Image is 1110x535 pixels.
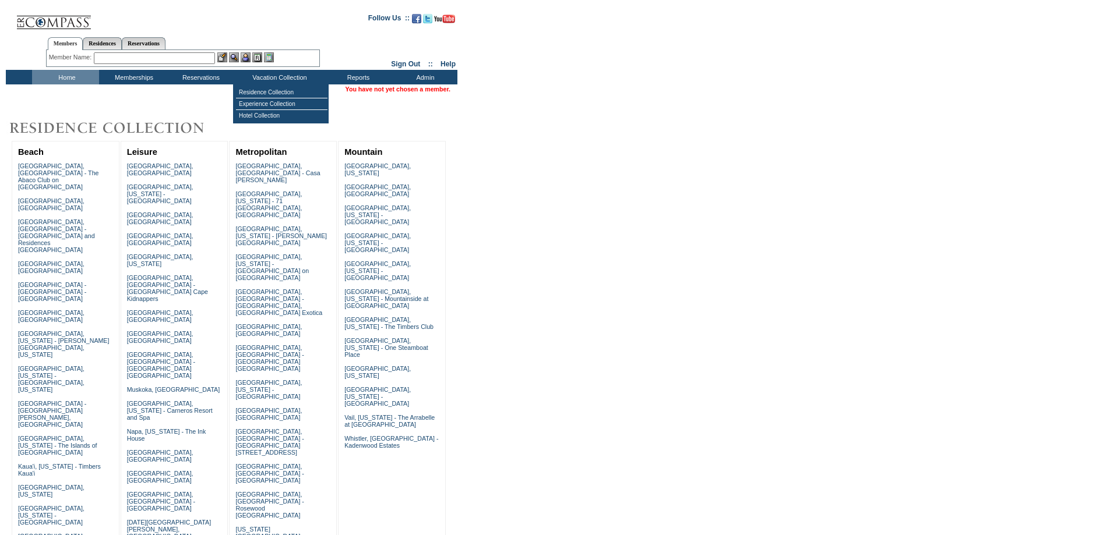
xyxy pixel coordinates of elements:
[127,330,193,344] a: [GEOGRAPHIC_DATA], [GEOGRAPHIC_DATA]
[241,52,251,62] img: Impersonate
[18,281,86,302] a: [GEOGRAPHIC_DATA] - [GEOGRAPHIC_DATA] - [GEOGRAPHIC_DATA]
[423,14,432,23] img: Follow us on Twitter
[122,37,165,49] a: Reservations
[127,386,220,393] a: Muskoka, [GEOGRAPHIC_DATA]
[368,13,410,27] td: Follow Us ::
[18,260,84,274] a: [GEOGRAPHIC_DATA], [GEOGRAPHIC_DATA]
[344,337,428,358] a: [GEOGRAPHIC_DATA], [US_STATE] - One Steamboat Place
[423,17,432,24] a: Follow us on Twitter
[235,428,304,456] a: [GEOGRAPHIC_DATA], [GEOGRAPHIC_DATA] - [GEOGRAPHIC_DATA][STREET_ADDRESS]
[428,60,433,68] span: ::
[127,162,193,176] a: [GEOGRAPHIC_DATA], [GEOGRAPHIC_DATA]
[229,52,239,62] img: View
[127,253,193,267] a: [GEOGRAPHIC_DATA], [US_STATE]
[127,211,193,225] a: [GEOGRAPHIC_DATA], [GEOGRAPHIC_DATA]
[233,70,323,84] td: Vacation Collection
[344,288,428,309] a: [GEOGRAPHIC_DATA], [US_STATE] - Mountainside at [GEOGRAPHIC_DATA]
[32,70,99,84] td: Home
[6,17,15,18] img: i.gif
[441,60,456,68] a: Help
[235,225,327,246] a: [GEOGRAPHIC_DATA], [US_STATE] - [PERSON_NAME][GEOGRAPHIC_DATA]
[344,162,411,176] a: [GEOGRAPHIC_DATA], [US_STATE]
[344,260,411,281] a: [GEOGRAPHIC_DATA], [US_STATE] - [GEOGRAPHIC_DATA]
[217,52,227,62] img: b_edit.gif
[127,470,193,484] a: [GEOGRAPHIC_DATA], [GEOGRAPHIC_DATA]
[235,463,304,484] a: [GEOGRAPHIC_DATA], [GEOGRAPHIC_DATA] - [GEOGRAPHIC_DATA]
[344,147,382,157] a: Mountain
[18,463,101,477] a: Kaua'i, [US_STATE] - Timbers Kaua'i
[127,274,208,302] a: [GEOGRAPHIC_DATA], [GEOGRAPHIC_DATA] - [GEOGRAPHIC_DATA] Cape Kidnappers
[344,204,411,225] a: [GEOGRAPHIC_DATA], [US_STATE] - [GEOGRAPHIC_DATA]
[18,400,86,428] a: [GEOGRAPHIC_DATA] - [GEOGRAPHIC_DATA][PERSON_NAME], [GEOGRAPHIC_DATA]
[83,37,122,49] a: Residences
[18,197,84,211] a: [GEOGRAPHIC_DATA], [GEOGRAPHIC_DATA]
[412,14,421,23] img: Become our fan on Facebook
[434,17,455,24] a: Subscribe to our YouTube Channel
[127,491,195,512] a: [GEOGRAPHIC_DATA], [GEOGRAPHIC_DATA] - [GEOGRAPHIC_DATA]
[49,52,94,62] div: Member Name:
[235,190,302,218] a: [GEOGRAPHIC_DATA], [US_STATE] - 71 [GEOGRAPHIC_DATA], [GEOGRAPHIC_DATA]
[390,70,457,84] td: Admin
[235,162,320,183] a: [GEOGRAPHIC_DATA], [GEOGRAPHIC_DATA] - Casa [PERSON_NAME]
[18,309,84,323] a: [GEOGRAPHIC_DATA], [GEOGRAPHIC_DATA]
[236,87,327,98] td: Residence Collection
[127,351,195,379] a: [GEOGRAPHIC_DATA], [GEOGRAPHIC_DATA] - [GEOGRAPHIC_DATA] [GEOGRAPHIC_DATA]
[166,70,233,84] td: Reservations
[18,147,44,157] a: Beach
[235,379,302,400] a: [GEOGRAPHIC_DATA], [US_STATE] - [GEOGRAPHIC_DATA]
[235,491,304,519] a: [GEOGRAPHIC_DATA], [GEOGRAPHIC_DATA] - Rosewood [GEOGRAPHIC_DATA]
[127,309,193,323] a: [GEOGRAPHIC_DATA], [GEOGRAPHIC_DATA]
[18,162,99,190] a: [GEOGRAPHIC_DATA], [GEOGRAPHIC_DATA] - The Abaco Club on [GEOGRAPHIC_DATA]
[235,344,304,372] a: [GEOGRAPHIC_DATA], [GEOGRAPHIC_DATA] - [GEOGRAPHIC_DATA] [GEOGRAPHIC_DATA]
[344,435,438,449] a: Whistler, [GEOGRAPHIC_DATA] - Kadenwood Estates
[99,70,166,84] td: Memberships
[18,484,84,498] a: [GEOGRAPHIC_DATA], [US_STATE]
[127,449,193,463] a: [GEOGRAPHIC_DATA], [GEOGRAPHIC_DATA]
[344,386,411,407] a: [GEOGRAPHIC_DATA], [US_STATE] - [GEOGRAPHIC_DATA]
[18,218,95,253] a: [GEOGRAPHIC_DATA], [GEOGRAPHIC_DATA] - [GEOGRAPHIC_DATA] and Residences [GEOGRAPHIC_DATA]
[127,183,193,204] a: [GEOGRAPHIC_DATA], [US_STATE] - [GEOGRAPHIC_DATA]
[18,365,84,393] a: [GEOGRAPHIC_DATA], [US_STATE] - [GEOGRAPHIC_DATA], [US_STATE]
[344,183,411,197] a: [GEOGRAPHIC_DATA], [GEOGRAPHIC_DATA]
[252,52,262,62] img: Reservations
[235,323,302,337] a: [GEOGRAPHIC_DATA], [GEOGRAPHIC_DATA]
[6,116,233,140] img: Destinations by Exclusive Resorts
[18,330,110,358] a: [GEOGRAPHIC_DATA], [US_STATE] - [PERSON_NAME][GEOGRAPHIC_DATA], [US_STATE]
[236,110,327,121] td: Hotel Collection
[346,86,450,93] span: You have not yet chosen a member.
[344,414,435,428] a: Vail, [US_STATE] - The Arrabelle at [GEOGRAPHIC_DATA]
[48,37,83,50] a: Members
[127,428,206,442] a: Napa, [US_STATE] - The Ink House
[16,6,91,30] img: Compass Home
[391,60,420,68] a: Sign Out
[235,288,322,316] a: [GEOGRAPHIC_DATA], [GEOGRAPHIC_DATA] - [GEOGRAPHIC_DATA], [GEOGRAPHIC_DATA] Exotica
[127,147,157,157] a: Leisure
[235,253,309,281] a: [GEOGRAPHIC_DATA], [US_STATE] - [GEOGRAPHIC_DATA] on [GEOGRAPHIC_DATA]
[344,365,411,379] a: [GEOGRAPHIC_DATA], [US_STATE]
[344,316,434,330] a: [GEOGRAPHIC_DATA], [US_STATE] - The Timbers Club
[18,505,84,526] a: [GEOGRAPHIC_DATA], [US_STATE] - [GEOGRAPHIC_DATA]
[127,232,193,246] a: [GEOGRAPHIC_DATA], [GEOGRAPHIC_DATA]
[412,17,421,24] a: Become our fan on Facebook
[264,52,274,62] img: b_calculator.gif
[18,435,97,456] a: [GEOGRAPHIC_DATA], [US_STATE] - The Islands of [GEOGRAPHIC_DATA]
[235,147,287,157] a: Metropolitan
[127,400,213,421] a: [GEOGRAPHIC_DATA], [US_STATE] - Carneros Resort and Spa
[236,98,327,110] td: Experience Collection
[235,407,302,421] a: [GEOGRAPHIC_DATA], [GEOGRAPHIC_DATA]
[323,70,390,84] td: Reports
[434,15,455,23] img: Subscribe to our YouTube Channel
[344,232,411,253] a: [GEOGRAPHIC_DATA], [US_STATE] - [GEOGRAPHIC_DATA]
